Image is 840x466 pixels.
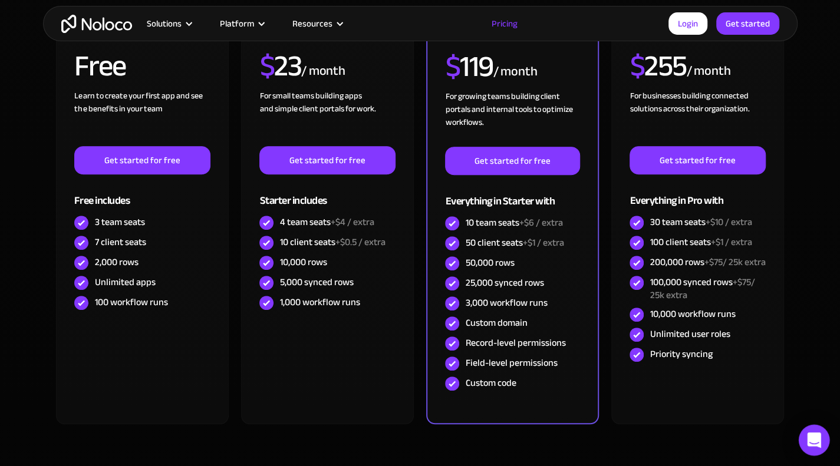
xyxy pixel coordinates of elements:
div: Starter includes [259,174,395,213]
div: For small teams building apps and simple client portals for work. ‍ [259,90,395,146]
div: 200,000 rows [650,256,765,269]
div: 10,000 workflow runs [650,308,735,320]
div: 10 client seats [279,236,385,249]
a: Get started for free [259,146,395,174]
span: $ [445,39,460,94]
span: +$6 / extra [519,214,562,232]
div: Custom code [465,376,516,389]
h2: Free [74,51,126,81]
div: 1,000 workflow runs [279,296,360,309]
div: 100 client seats [650,236,752,249]
h2: 255 [630,51,686,81]
div: Platform [220,16,254,31]
div: 7 client seats [94,236,146,249]
div: Open Intercom Messenger [799,425,830,456]
a: Get started [716,12,779,35]
span: +$10 / extra [705,213,752,231]
a: Login [668,12,707,35]
div: 2,000 rows [94,256,138,269]
span: +$4 / extra [330,213,374,231]
div: Solutions [132,16,205,31]
div: 5,000 synced rows [279,276,353,289]
div: / month [493,62,537,81]
div: / month [686,62,730,81]
span: $ [630,38,644,94]
div: Resources [292,16,332,31]
a: Get started for free [74,146,210,174]
div: Solutions [147,16,182,31]
div: 25,000 synced rows [465,276,543,289]
div: 10 team seats [465,216,562,229]
div: For growing teams building client portals and internal tools to optimize workflows. [445,90,579,147]
div: 30 team seats [650,216,752,229]
span: $ [259,38,274,94]
span: +$75/ 25k extra [704,253,765,271]
div: Custom domain [465,316,527,329]
span: +$75/ 25k extra [650,273,755,304]
a: home [61,15,132,33]
h2: 119 [445,52,493,81]
a: Get started for free [445,147,579,175]
div: 50,000 rows [465,256,514,269]
div: 50 client seats [465,236,564,249]
div: Unlimited user roles [650,328,730,341]
div: For businesses building connected solutions across their organization. ‍ [630,90,765,146]
a: Get started for free [630,146,765,174]
div: Free includes [74,174,210,213]
div: Field-level permissions [465,356,557,369]
div: Record-level permissions [465,336,565,349]
div: 3 team seats [94,216,144,229]
div: Learn to create your first app and see the benefits in your team ‍ [74,90,210,146]
div: 10,000 rows [279,256,327,269]
div: Resources [278,16,356,31]
div: Unlimited apps [94,276,155,289]
div: Platform [205,16,278,31]
span: +$1 / extra [522,234,564,252]
h2: 23 [259,51,301,81]
div: / month [301,62,345,81]
a: Pricing [477,16,532,31]
div: Priority syncing [650,348,712,361]
span: +$1 / extra [710,233,752,251]
div: Everything in Starter with [445,175,579,213]
div: Everything in Pro with [630,174,765,213]
div: 3,000 workflow runs [465,296,547,309]
div: 4 team seats [279,216,374,229]
div: 100 workflow runs [94,296,167,309]
span: +$0.5 / extra [335,233,385,251]
div: 100,000 synced rows [650,276,765,302]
